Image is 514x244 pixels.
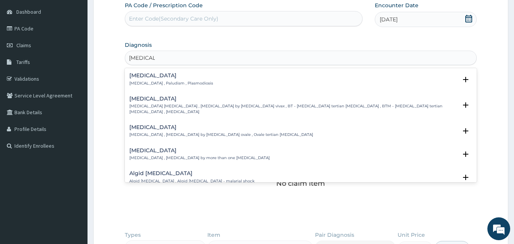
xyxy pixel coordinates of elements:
[461,100,470,110] i: open select status
[380,16,398,23] span: [DATE]
[16,8,41,15] span: Dashboard
[4,163,145,190] textarea: Type your message and hit 'Enter'
[276,180,325,187] p: No claim item
[16,42,31,49] span: Claims
[44,73,105,150] span: We're online!
[129,15,218,22] div: Enter Code(Secondary Care Only)
[40,43,128,53] div: Chat with us now
[125,41,152,49] label: Diagnosis
[461,75,470,84] i: open select status
[129,132,313,137] p: [MEDICAL_DATA] , [MEDICAL_DATA] by [MEDICAL_DATA] ovale , Ovale tertian [MEDICAL_DATA]
[129,73,213,78] h4: [MEDICAL_DATA]
[461,173,470,182] i: open select status
[129,96,458,102] h4: [MEDICAL_DATA]
[129,171,255,176] h4: Algid [MEDICAL_DATA]
[129,124,313,130] h4: [MEDICAL_DATA]
[125,2,203,9] label: PA Code / Prescription Code
[125,4,143,22] div: Minimize live chat window
[461,126,470,136] i: open select status
[14,38,31,57] img: d_794563401_company_1708531726252_794563401
[375,2,419,9] label: Encounter Date
[129,104,458,115] p: [MEDICAL_DATA] [MEDICAL_DATA] , [MEDICAL_DATA] by [MEDICAL_DATA] vivax , BT - [MEDICAL_DATA] tert...
[16,59,30,65] span: Tariffs
[129,179,255,184] p: Algid [MEDICAL_DATA] , Algid [MEDICAL_DATA] - malarial shock
[461,150,470,159] i: open select status
[129,155,270,161] p: [MEDICAL_DATA] , [MEDICAL_DATA] by more than one [MEDICAL_DATA]
[129,81,213,86] p: [MEDICAL_DATA] , Paludism , Plasmodiosis
[129,148,270,153] h4: [MEDICAL_DATA]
